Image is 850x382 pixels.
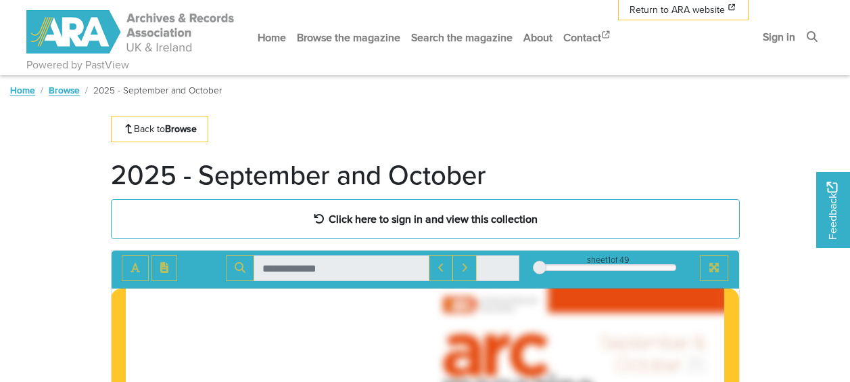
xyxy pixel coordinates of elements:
[49,83,80,97] a: Browse
[26,3,236,62] a: ARA - ARC Magazine | Powered by PastView logo
[165,122,197,135] strong: Browse
[608,253,611,266] span: 1
[252,20,291,56] a: Home
[429,255,453,281] button: Previous Match
[151,255,177,281] button: Open transcription window
[111,158,486,191] h1: 2025 - September and October
[291,20,406,56] a: Browse the magazine
[630,3,725,17] span: Return to ARA website
[452,255,477,281] button: Next Match
[558,20,617,56] a: Contact
[122,255,149,281] button: Toggle text selection (Alt+T)
[226,255,254,281] button: Search
[254,255,429,281] input: Search for
[93,83,222,97] span: 2025 - September and October
[329,211,538,226] strong: Click here to sign in and view this collection
[111,199,740,239] a: Click here to sign in and view this collection
[540,253,676,266] div: sheet of 49
[26,57,129,73] a: Powered by PastView
[824,182,841,239] span: Feedback
[26,10,236,54] img: ARA - ARC Magazine | Powered by PastView
[816,172,850,248] a: Would you like to provide feedback?
[700,255,728,281] button: Full screen mode
[10,83,35,97] a: Home
[757,19,801,55] a: Sign in
[518,20,558,56] a: About
[406,20,518,56] a: Search the magazine
[111,116,209,142] a: Back toBrowse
